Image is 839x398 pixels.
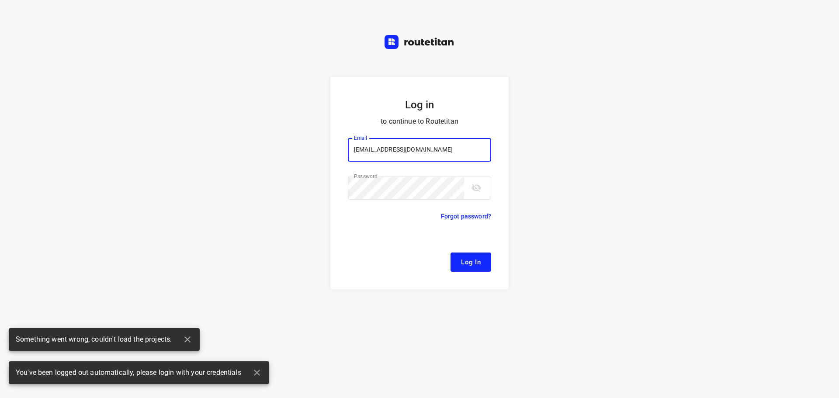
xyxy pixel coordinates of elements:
span: Log In [461,256,481,268]
button: toggle password visibility [468,179,485,197]
span: Something went wrong, couldn't load the projects. [16,335,172,345]
p: to continue to Routetitan [348,115,491,128]
span: You've been logged out automatically, please login with your credentials [16,368,241,378]
button: Log In [451,253,491,272]
h5: Log in [348,98,491,112]
img: Routetitan [385,35,454,49]
p: Forgot password? [441,211,491,221]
